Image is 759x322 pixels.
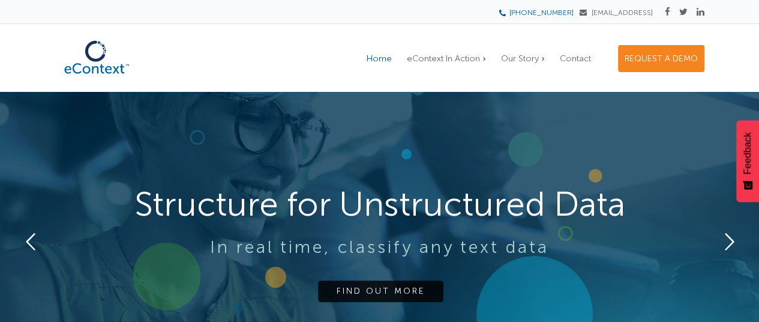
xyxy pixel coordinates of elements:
rs-layer: In real time, classify any text data [8,238,752,257]
a: eContext [55,70,139,84]
span: Feedback [742,132,753,174]
span: eContext In Action [407,53,480,64]
a: [EMAIL_ADDRESS] [580,8,653,17]
span: Home [367,53,392,64]
span: Contact [560,53,591,64]
rs-layer: Structure for Unstructured Data [8,181,752,227]
a: Linkedin [697,7,704,17]
a: REQUEST A DEMO [618,45,704,72]
rs-layer: FIND OUT MORE [318,281,443,302]
span: Our Story [501,53,539,64]
a: Twitter [679,7,688,17]
img: eContext [55,34,139,80]
a: Contact [554,46,597,71]
button: Feedback - Show survey [736,120,759,202]
a: Home [361,46,398,71]
a: Facebook [665,7,670,17]
a: [PHONE_NUMBER] [503,8,574,17]
span: REQUEST A DEMO [625,53,698,64]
